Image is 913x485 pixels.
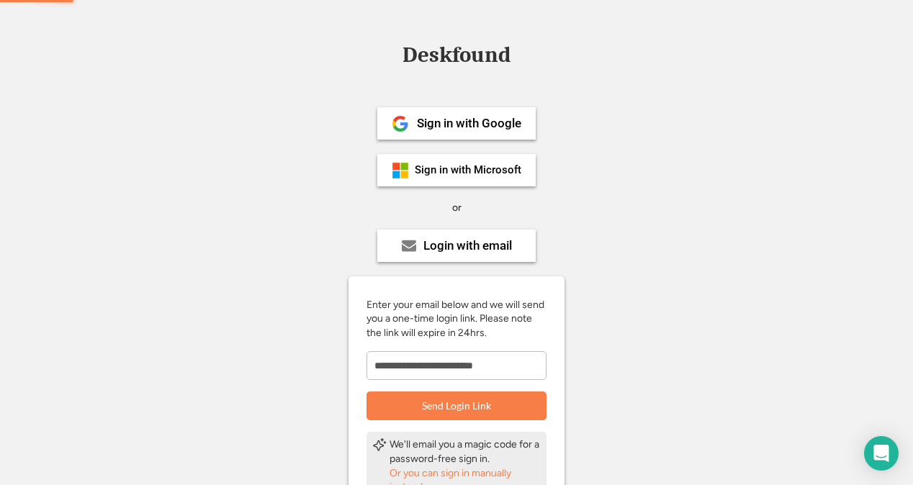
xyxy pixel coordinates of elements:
[366,391,547,420] button: Send Login Link
[452,201,462,215] div: or
[392,115,409,132] img: 1024px-Google__G__Logo.svg.png
[415,165,521,176] div: Sign in with Microsoft
[390,438,541,466] div: We'll email you a magic code for a password-free sign in.
[423,240,512,252] div: Login with email
[366,298,547,340] div: Enter your email below and we will send you a one-time login link. Please note the link will expi...
[392,162,409,179] img: ms-symbollockup_mssymbol_19.png
[864,436,899,471] div: Open Intercom Messenger
[417,117,521,130] div: Sign in with Google
[395,44,518,66] div: Deskfound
